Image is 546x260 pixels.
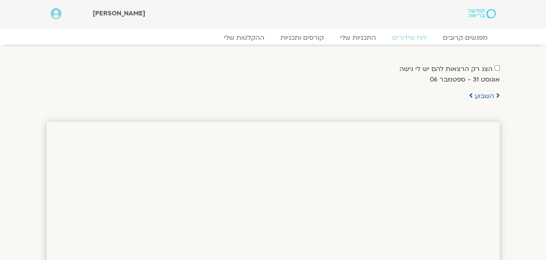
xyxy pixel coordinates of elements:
[47,74,500,85] p: אוגוסט 31 - ספטמבר 06
[93,9,145,18] span: [PERSON_NAME]
[435,34,496,42] a: מפגשים קרובים
[475,92,494,101] a: השבוע
[384,34,435,42] a: לוח שידורים
[216,34,272,42] a: ההקלטות שלי
[272,34,332,42] a: קורסים ותכניות
[399,65,493,73] label: הצג רק הרצאות להם יש לי גישה
[51,34,496,42] nav: Menu
[332,34,384,42] a: התכניות שלי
